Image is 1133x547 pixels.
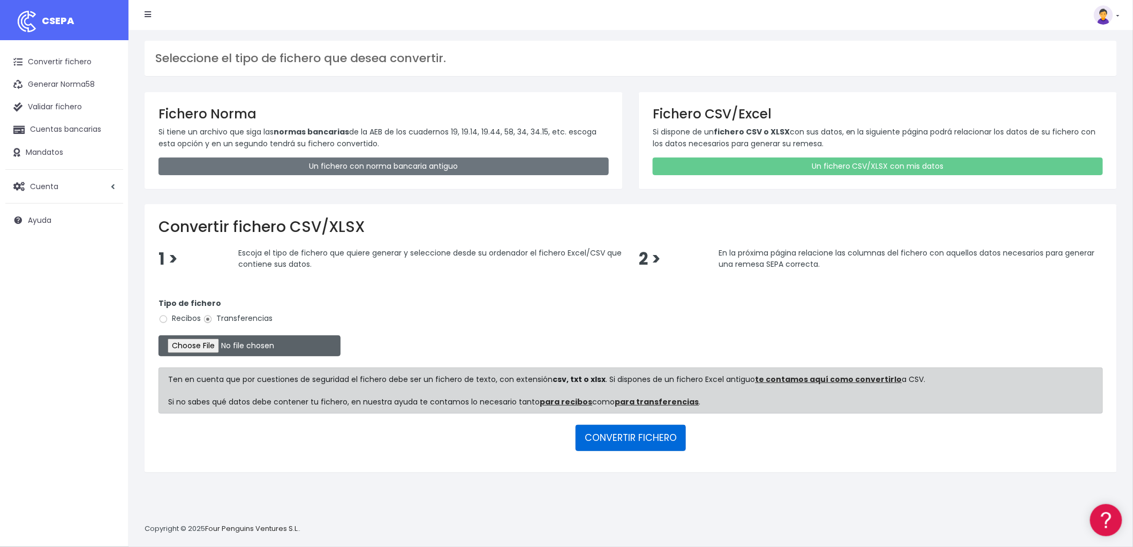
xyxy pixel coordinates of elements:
[158,368,1103,414] div: Ten en cuenta que por cuestiones de seguridad el fichero debe ser un fichero de texto, con extens...
[639,248,661,271] span: 2 >
[274,126,349,137] strong: normas bancarias
[28,215,51,226] span: Ayuda
[205,523,299,534] a: Four Penguins Ventures S.L.
[653,158,1103,175] a: Un fichero CSV/XLSX con mis datos
[714,126,790,137] strong: fichero CSV o XLSX
[653,106,1103,122] h3: Fichero CSV/Excel
[158,248,178,271] span: 1 >
[155,51,1106,65] h3: Seleccione el tipo de fichero que desea convertir.
[5,118,123,141] a: Cuentas bancarias
[553,374,606,385] strong: csv, txt o xlsx
[203,313,273,324] label: Transferencias
[5,209,123,231] a: Ayuda
[158,313,201,324] label: Recibos
[30,181,58,191] span: Cuenta
[158,158,609,175] a: Un fichero con norma bancaria antiguo
[145,523,300,535] p: Copyright © 2025 .
[238,248,622,270] span: Escoja el tipo de fichero que quiere generar y seleccione desde su ordenador el fichero Excel/CSV...
[719,248,1094,270] span: En la próxima página relacione las columnas del fichero con aquellos datos necesarios para genera...
[5,73,123,96] a: Generar Norma58
[5,175,123,198] a: Cuenta
[158,126,609,150] p: Si tiene un archivo que siga las de la AEB de los cuadernos 19, 19.14, 19.44, 58, 34, 34.15, etc....
[615,396,699,407] a: para transferencias
[5,96,123,118] a: Validar fichero
[158,106,609,122] h3: Fichero Norma
[653,126,1103,150] p: Si dispone de un con sus datos, en la siguiente página podrá relacionar los datos de su fichero c...
[13,8,40,35] img: logo
[5,51,123,73] a: Convertir fichero
[5,141,123,164] a: Mandatos
[1094,5,1113,25] img: profile
[756,374,902,385] a: te contamos aquí como convertirlo
[540,396,593,407] a: para recibos
[158,298,221,309] strong: Tipo de fichero
[576,425,686,451] button: CONVERTIR FICHERO
[42,14,74,27] span: CSEPA
[158,218,1103,236] h2: Convertir fichero CSV/XLSX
